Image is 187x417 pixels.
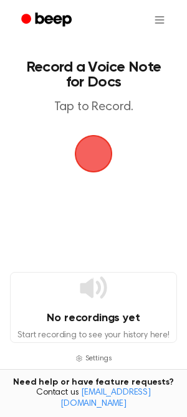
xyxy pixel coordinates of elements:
img: Beep Logo [75,135,112,172]
p: Start recording to see your history here! [11,329,176,342]
h1: Record a Voice Note for Docs [22,60,165,90]
span: Settings [85,353,112,364]
button: Open menu [145,5,175,35]
p: Tap to Record. [22,100,165,115]
a: Beep [12,8,83,32]
a: [EMAIL_ADDRESS][DOMAIN_NAME] [60,388,151,408]
h4: No recordings yet [11,310,176,327]
button: Settings [75,353,112,364]
span: Contact us [7,388,180,410]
